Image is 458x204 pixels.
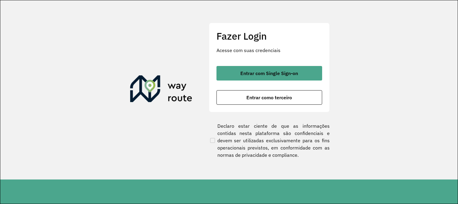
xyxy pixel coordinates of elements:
button: button [216,66,322,81]
img: Roteirizador AmbevTech [130,75,192,104]
button: button [216,90,322,105]
label: Declaro estar ciente de que as informações contidas nesta plataforma são confidenciais e devem se... [209,122,330,159]
span: Entrar como terceiro [246,95,292,100]
h2: Fazer Login [216,30,322,42]
span: Entrar com Single Sign-on [240,71,298,76]
p: Acesse com suas credenciais [216,47,322,54]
